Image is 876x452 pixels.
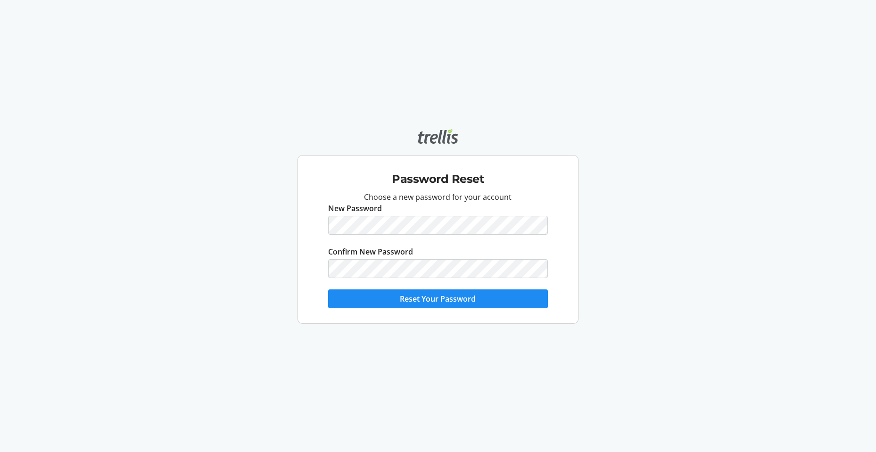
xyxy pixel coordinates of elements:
label: New Password [328,203,382,214]
div: Password Reset [306,159,570,191]
p: Choose a new password for your account [328,191,547,203]
button: Reset Your Password [328,289,547,308]
img: Trellis logo [418,129,458,144]
span: Reset Your Password [400,293,476,304]
label: Confirm New Password [328,246,413,257]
